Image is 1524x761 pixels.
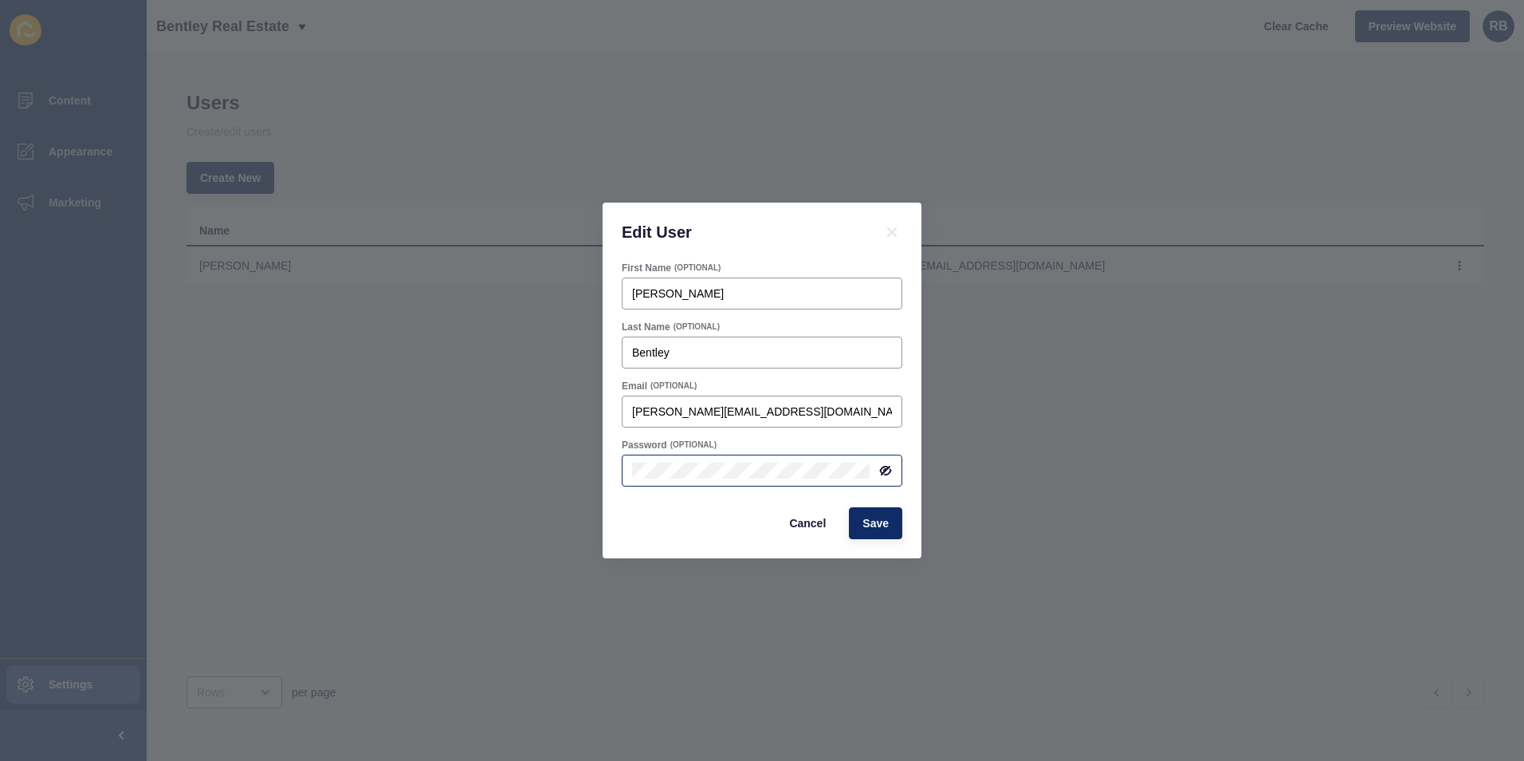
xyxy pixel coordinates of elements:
span: (OPTIONAL) [650,380,697,392]
label: First Name [622,262,671,274]
span: (OPTIONAL) [674,262,721,274]
span: Save [862,515,889,531]
button: Cancel [776,507,839,539]
span: Cancel [789,515,826,531]
span: (OPTIONAL) [674,321,720,333]
label: Password [622,439,667,451]
label: Last Name [622,321,670,333]
span: (OPTIONAL) [670,440,717,451]
label: Email [622,380,647,392]
button: Save [849,507,902,539]
h1: Edit User [622,222,862,242]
